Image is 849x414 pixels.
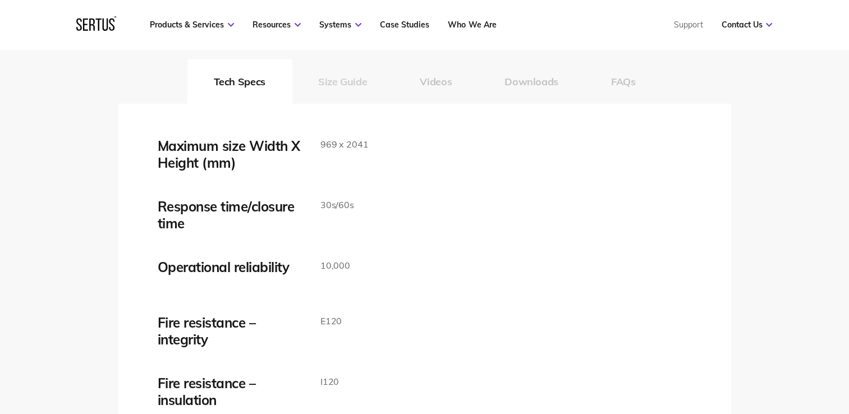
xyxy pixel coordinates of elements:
div: Maximum size Width X Height (mm) [158,137,304,171]
div: Fire resistance – insulation [158,375,304,408]
button: Downloads [478,59,585,104]
p: 969 x 2041 [320,137,368,152]
button: Size Guide [292,59,393,104]
a: Systems [319,20,361,30]
p: E120 [320,314,342,329]
div: Operational reliability [158,259,304,275]
a: Contact Us [721,20,772,30]
a: Who We Are [448,20,496,30]
div: Response time/closure time [158,198,304,232]
p: 10,000 [320,259,350,273]
button: FAQs [585,59,662,104]
a: Case Studies [380,20,429,30]
button: Videos [393,59,478,104]
p: 30s/60s [320,198,354,213]
iframe: Chat Widget [648,284,849,414]
a: Resources [253,20,301,30]
a: Products & Services [150,20,234,30]
a: Support [673,20,703,30]
div: Fire resistance – integrity [158,314,304,348]
p: I120 [320,375,339,389]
